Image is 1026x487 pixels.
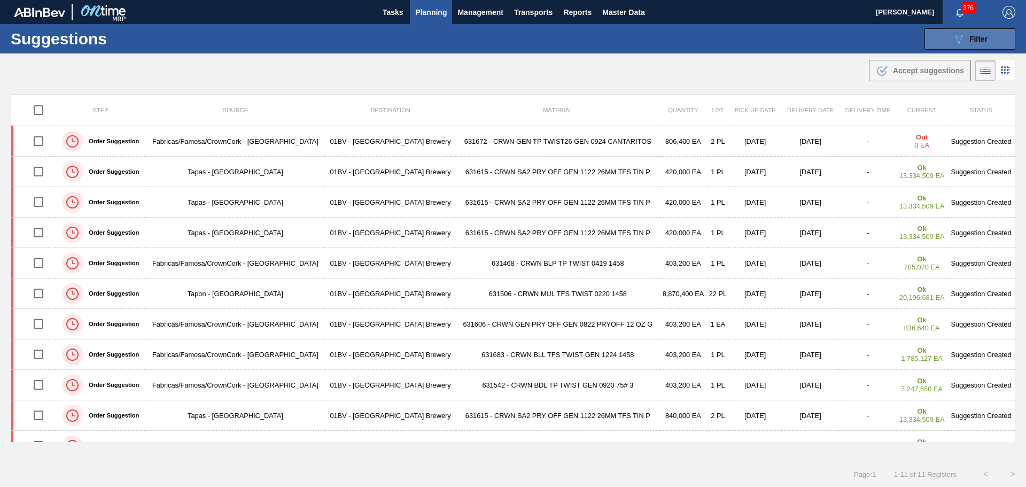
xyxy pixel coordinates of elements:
[707,218,729,248] td: 1 PL
[840,431,896,461] td: -
[659,279,706,309] td: 8,870,400 EA
[729,187,781,218] td: [DATE]
[563,6,592,19] span: Reports
[83,168,139,175] label: Order Suggestion
[899,172,945,180] span: 13,334,509 EA
[924,28,1015,50] button: Filter
[781,370,840,400] td: [DATE]
[918,407,927,415] strong: Ok
[325,248,456,279] td: 01BV - [GEOGRAPHIC_DATA] Brewery
[659,187,706,218] td: 420,000 EA
[781,400,840,431] td: [DATE]
[14,7,65,17] img: TNhmsLtSVTkK8tSr43FrP2fwEKptu5GPRR3wAAAABJRU5ErkJggg==
[947,339,1015,370] td: Suggestion Created
[854,470,876,478] span: Page : 1
[707,400,729,431] td: 2 PL
[781,157,840,187] td: [DATE]
[914,141,929,149] span: 0 EA
[325,157,456,187] td: 01BV - [GEOGRAPHIC_DATA] Brewery
[781,187,840,218] td: [DATE]
[146,187,325,218] td: Tapas - [GEOGRAPHIC_DATA]
[918,346,927,354] strong: Ok
[893,66,964,75] span: Accept suggestions
[325,218,456,248] td: 01BV - [GEOGRAPHIC_DATA] Brewery
[975,60,996,81] div: List Vision
[11,370,1015,400] a: Order SuggestionFabricas/Famosa/CrownCork - [GEOGRAPHIC_DATA]01BV - [GEOGRAPHIC_DATA] Brewery6315...
[11,126,1015,157] a: Order SuggestionFabricas/Famosa/CrownCork - [GEOGRAPHIC_DATA]01BV - [GEOGRAPHIC_DATA] Brewery6316...
[11,400,1015,431] a: Order SuggestionTapas - [GEOGRAPHIC_DATA]01BV - [GEOGRAPHIC_DATA] Brewery631615 - CRWN SA2 PRY OF...
[729,248,781,279] td: [DATE]
[918,285,927,293] strong: Ok
[707,248,729,279] td: 1 PL
[456,370,659,400] td: 631542 - CRWN BDL TP TWIST GEN 0920 75# 3
[146,218,325,248] td: Tapas - [GEOGRAPHIC_DATA]
[83,138,139,144] label: Order Suggestion
[781,309,840,339] td: [DATE]
[146,309,325,339] td: Fabricas/Famosa/CrownCork - [GEOGRAPHIC_DATA]
[602,6,644,19] span: Master Data
[904,324,940,332] span: 836,640 EA
[947,126,1015,157] td: Suggestion Created
[707,187,729,218] td: 1 PL
[11,339,1015,370] a: Order SuggestionFabricas/Famosa/CrownCork - [GEOGRAPHIC_DATA]01BV - [GEOGRAPHIC_DATA] Brewery6316...
[325,279,456,309] td: 01BV - [GEOGRAPHIC_DATA] Brewery
[370,107,410,113] span: Destination
[947,157,1015,187] td: Suggestion Created
[840,218,896,248] td: -
[947,370,1015,400] td: Suggestion Created
[325,431,456,461] td: 01BV - [GEOGRAPHIC_DATA] Brewery
[918,377,927,385] strong: Ok
[918,255,927,263] strong: Ok
[325,187,456,218] td: 01BV - [GEOGRAPHIC_DATA] Brewery
[456,400,659,431] td: 631615 - CRWN SA2 PRY OFF GEN 1122 26MM TFS TIN P
[659,126,706,157] td: 806,400 EA
[947,431,1015,461] td: Suggestion Created
[11,431,1015,461] a: Order SuggestionFabricas/Famosa/CrownCork - [GEOGRAPHIC_DATA]01BV - [GEOGRAPHIC_DATA] Brewery6309...
[456,339,659,370] td: 631683 - CRWN BLL TFS TWIST GEN 1224 1458
[11,33,200,45] h1: Suggestions
[781,126,840,157] td: [DATE]
[787,107,834,113] span: Delivery Date
[840,279,896,309] td: -
[325,400,456,431] td: 01BV - [GEOGRAPHIC_DATA] Brewery
[659,339,706,370] td: 403,200 EA
[456,126,659,157] td: 631672 - CRWN GEN TP TWIST26 GEN 0924 CANTARITOS
[325,126,456,157] td: 01BV - [GEOGRAPHIC_DATA] Brewery
[659,370,706,400] td: 403,200 EA
[840,400,896,431] td: -
[456,157,659,187] td: 631615 - CRWN SA2 PRY OFF GEN 1122 26MM TFS TIN P
[947,187,1015,218] td: Suggestion Created
[456,309,659,339] td: 631606 - CRWN GEN PRY OFF GEN 0822 PRYOFF 12 OZ G
[146,126,325,157] td: Fabricas/Famosa/CrownCork - [GEOGRAPHIC_DATA]
[415,6,447,19] span: Planning
[918,438,927,446] strong: Ok
[729,431,781,461] td: [DATE]
[729,157,781,187] td: [DATE]
[892,470,957,478] span: 1 - 11 of 11 Registers
[543,107,572,113] span: Material
[918,164,927,172] strong: Ok
[729,339,781,370] td: [DATE]
[996,60,1015,81] div: Card Vision
[146,157,325,187] td: Tapas - [GEOGRAPHIC_DATA]
[83,290,139,297] label: Order Suggestion
[456,187,659,218] td: 631615 - CRWN SA2 PRY OFF GEN 1122 26MM TFS TIN P
[943,5,977,20] button: Notifications
[961,2,976,14] span: 376
[781,431,840,461] td: [DATE]
[11,218,1015,248] a: Order SuggestionTapas - [GEOGRAPHIC_DATA]01BV - [GEOGRAPHIC_DATA] Brewery631615 - CRWN SA2 PRY OF...
[918,225,927,233] strong: Ok
[659,309,706,339] td: 403,200 EA
[659,248,706,279] td: 403,200 EA
[869,60,971,81] button: Accept suggestions
[729,309,781,339] td: [DATE]
[781,339,840,370] td: [DATE]
[83,321,139,327] label: Order Suggestion
[456,218,659,248] td: 631615 - CRWN SA2 PRY OFF GEN 1122 26MM TFS TIN P
[947,400,1015,431] td: Suggestion Created
[222,107,248,113] span: Source
[947,279,1015,309] td: Suggestion Created
[325,309,456,339] td: 01BV - [GEOGRAPHIC_DATA] Brewery
[83,351,139,358] label: Order Suggestion
[93,107,108,113] span: Step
